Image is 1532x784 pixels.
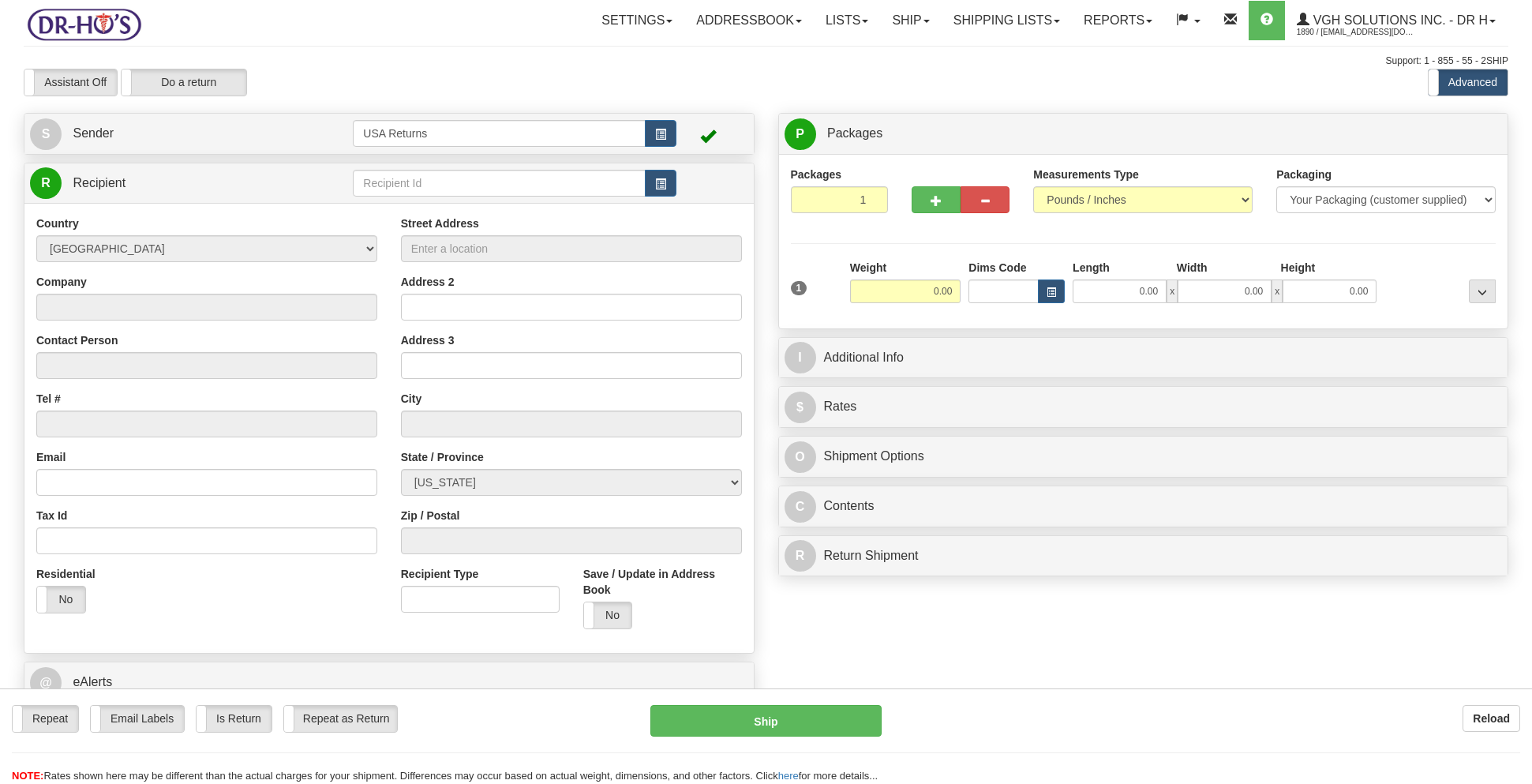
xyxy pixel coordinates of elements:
label: Zip / Postal [401,508,460,523]
label: Repeat as Return [284,706,397,732]
a: P Packages [785,118,1503,150]
span: P [785,118,816,150]
div: ... [1469,279,1496,303]
a: @ eAlerts [30,666,748,699]
label: Repeat [13,706,78,732]
div: Support: 1 - 855 - 55 - 2SHIP [24,54,1508,68]
label: Do a return [122,69,246,96]
input: Enter a location [401,235,742,262]
label: City [401,391,421,407]
label: Save / Update in Address Book [583,566,742,598]
button: Reload [1463,705,1520,732]
a: Addressbook [684,1,814,40]
span: O [785,441,816,473]
label: Contact Person [36,332,118,348]
a: Lists [814,1,880,40]
label: Is Return [197,706,272,732]
label: Packages [791,167,842,182]
iframe: chat widget [1496,311,1530,472]
span: eAlerts [73,675,112,688]
span: R [30,167,62,199]
a: IAdditional Info [785,342,1503,374]
label: State / Province [401,449,484,465]
label: Company [36,274,87,290]
span: 1890 / [EMAIL_ADDRESS][DOMAIN_NAME] [1297,24,1415,40]
a: VGH Solutions Inc. - Dr H 1890 / [EMAIL_ADDRESS][DOMAIN_NAME] [1285,1,1508,40]
span: I [785,342,816,373]
span: VGH Solutions Inc. - Dr H [1309,13,1488,27]
span: $ [785,392,816,423]
button: Ship [650,705,882,737]
a: S Sender [30,118,353,150]
label: Dims Code [968,260,1026,276]
label: Width [1177,260,1208,276]
label: No [584,602,632,628]
span: x [1272,279,1283,303]
label: Measurements Type [1033,167,1139,182]
label: Recipient Type [401,566,479,582]
a: CContents [785,490,1503,523]
label: Assistant Off [24,69,117,96]
label: Country [36,216,79,231]
label: Tel # [36,391,61,407]
span: S [30,118,62,150]
label: Length [1073,260,1110,276]
span: x [1167,279,1178,303]
label: Advanced [1429,69,1508,96]
a: R Recipient [30,167,317,200]
span: Packages [827,126,882,140]
img: logo1890.jpg [24,4,144,44]
label: Tax Id [36,508,67,523]
label: Address 2 [401,274,455,290]
span: Recipient [73,176,125,189]
label: Email [36,449,66,465]
label: No [37,587,85,613]
label: Address 3 [401,332,455,348]
a: Ship [880,1,941,40]
span: R [785,540,816,572]
label: Email Labels [91,706,184,732]
input: Recipient Id [353,170,645,197]
input: Sender Id [353,120,645,147]
label: Weight [850,260,886,276]
a: Reports [1072,1,1164,40]
label: Residential [36,566,96,582]
span: 1 [791,281,807,295]
span: C [785,491,816,523]
span: @ [30,667,62,699]
label: Height [1281,260,1316,276]
span: Sender [73,126,114,140]
a: Settings [590,1,684,40]
a: here [778,770,799,782]
a: RReturn Shipment [785,540,1503,572]
a: Shipping lists [942,1,1072,40]
label: Packaging [1276,167,1332,182]
b: Reload [1473,712,1510,725]
a: $Rates [785,391,1503,423]
a: OShipment Options [785,441,1503,473]
label: Street Address [401,216,479,231]
span: NOTE: [12,770,43,782]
